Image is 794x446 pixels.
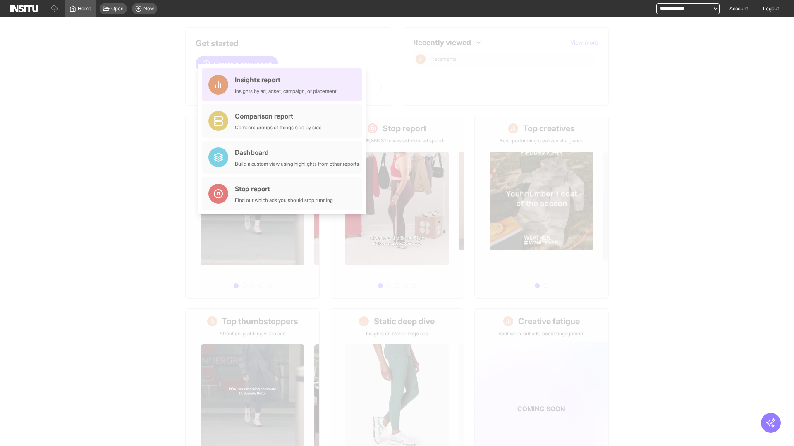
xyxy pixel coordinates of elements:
[235,75,337,85] div: Insights report
[235,111,322,121] div: Comparison report
[235,147,359,157] div: Dashboard
[111,5,124,12] span: Open
[235,124,322,131] div: Compare groups of things side by side
[235,161,359,167] div: Build a custom view using highlights from other reports
[235,197,333,204] div: Find out which ads you should stop running
[143,5,154,12] span: New
[235,184,333,194] div: Stop report
[235,88,337,95] div: Insights by ad, adset, campaign, or placement
[78,5,91,12] span: Home
[10,5,38,12] img: Logo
